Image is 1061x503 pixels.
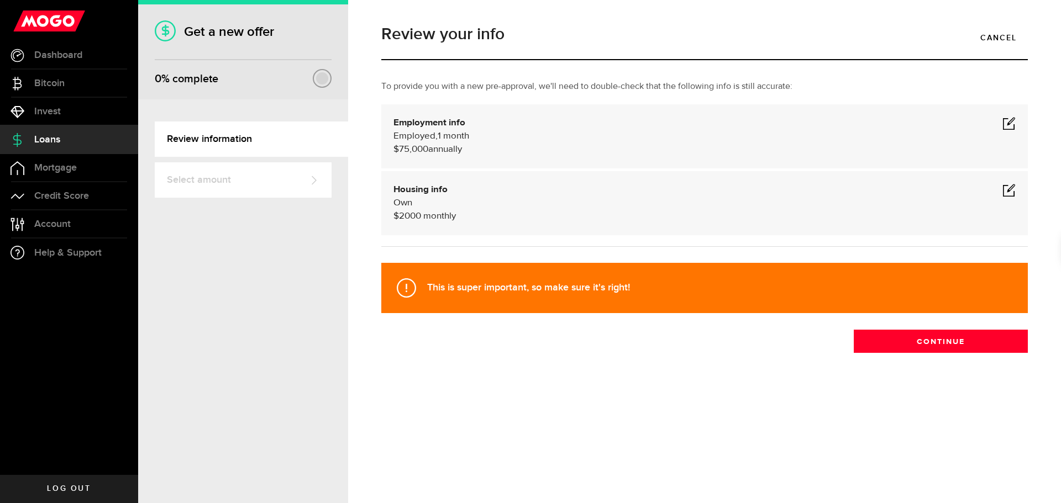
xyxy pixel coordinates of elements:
[34,50,82,60] span: Dashboard
[381,80,1028,93] p: To provide you with a new pre-approval, we'll need to double-check that the following info is sti...
[393,198,412,208] span: Own
[34,107,61,117] span: Invest
[155,162,332,198] a: Select amount
[399,211,421,221] span: 2000
[423,211,456,221] span: monthly
[969,26,1028,49] a: Cancel
[393,185,448,194] b: Housing info
[155,69,218,89] div: % complete
[393,131,435,141] span: Employed
[34,78,65,88] span: Bitcoin
[393,145,428,154] span: $75,000
[34,135,60,145] span: Loans
[854,330,1028,353] button: Continue
[427,282,630,293] strong: This is super important, so make sure it's right!
[47,485,91,493] span: Log out
[155,24,332,40] h1: Get a new offer
[34,219,71,229] span: Account
[393,118,465,128] b: Employment info
[34,163,77,173] span: Mortgage
[428,145,462,154] span: annually
[9,4,42,38] button: Open LiveChat chat widget
[34,248,102,258] span: Help & Support
[34,191,89,201] span: Credit Score
[438,131,469,141] span: 1 month
[155,72,161,86] span: 0
[435,131,438,141] span: ,
[381,26,1028,43] h1: Review your info
[155,121,348,157] a: Review information
[393,211,399,221] span: $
